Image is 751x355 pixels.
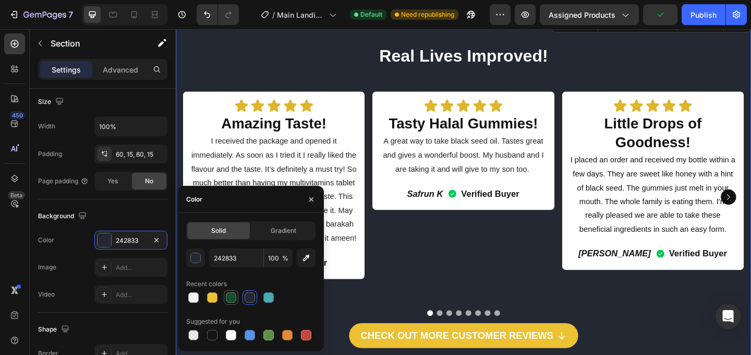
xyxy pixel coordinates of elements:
[225,117,400,156] span: A great way to take black seed oil. Tastes great and gives a wonderful boost. My husband and I ar...
[222,91,404,113] h2: Tasty Halal Gummies!
[4,4,78,25] button: 7
[325,305,332,312] button: Dot
[107,176,118,186] span: Yes
[38,95,66,109] div: Size
[593,174,610,191] button: Carousel Next Arrow
[336,305,342,312] button: Dot
[716,304,741,329] div: Open Intercom Messenger
[537,235,600,252] p: Verified Buyer
[38,176,89,186] div: Page padding
[540,4,639,25] button: Assigned Products
[102,245,165,262] p: Verified Buyer
[17,117,197,231] span: I received the package and opened it immediately. As soon as I tried it I really liked the flavou...
[305,305,311,312] button: Dot
[16,174,33,191] button: Carousel Back Arrow
[549,9,615,20] span: Assigned Products
[428,91,610,134] h2: Little Drops of Goodness!
[8,16,618,42] h2: Real Lives Improved!
[273,305,280,312] button: Dot
[16,91,198,113] h2: Amazing Taste!
[38,290,55,299] div: Video
[116,290,165,300] div: Add...
[282,254,288,263] span: %
[38,209,89,223] div: Background
[284,305,290,312] button: Dot
[116,263,165,273] div: Add...
[116,150,165,159] div: 60, 15, 60, 15
[277,9,325,20] span: Main Landing Page Live
[51,37,136,50] p: Section
[186,195,202,204] div: Color
[691,9,717,20] div: Publish
[49,245,82,262] p: Kinza Z
[8,191,25,199] div: Beta
[103,64,138,75] p: Advanced
[211,226,226,235] span: Solid
[188,319,438,347] a: Check out more customer reviews
[145,176,153,186] span: No
[38,323,71,337] div: Shape
[95,117,167,136] input: Auto
[176,29,751,355] iframe: Design area
[360,10,382,19] span: Default
[68,8,73,21] p: 7
[682,4,725,25] button: Publish
[438,235,517,252] p: [PERSON_NAME]
[201,324,410,342] p: Check out more customer reviews
[38,263,56,272] div: Image
[186,317,240,326] div: Suggested for you
[346,305,353,312] button: Dot
[197,4,239,25] div: Undo/Redo
[310,170,373,187] p: Verified Buyer
[294,305,300,312] button: Dot
[38,122,55,131] div: Width
[209,249,263,267] input: Eg: FFFFFF
[251,170,290,187] p: Safrun K
[429,135,609,225] p: I placed an order and received my bottle within a few days. They are sweet like honey with a hint...
[52,64,81,75] p: Settings
[271,226,296,235] span: Gradient
[38,235,54,245] div: Color
[38,149,62,159] div: Padding
[10,111,25,120] div: 450
[401,10,454,19] span: Need republishing
[315,305,321,312] button: Dot
[116,236,146,245] div: 242833
[272,9,275,20] span: /
[186,279,227,289] div: Recent colors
